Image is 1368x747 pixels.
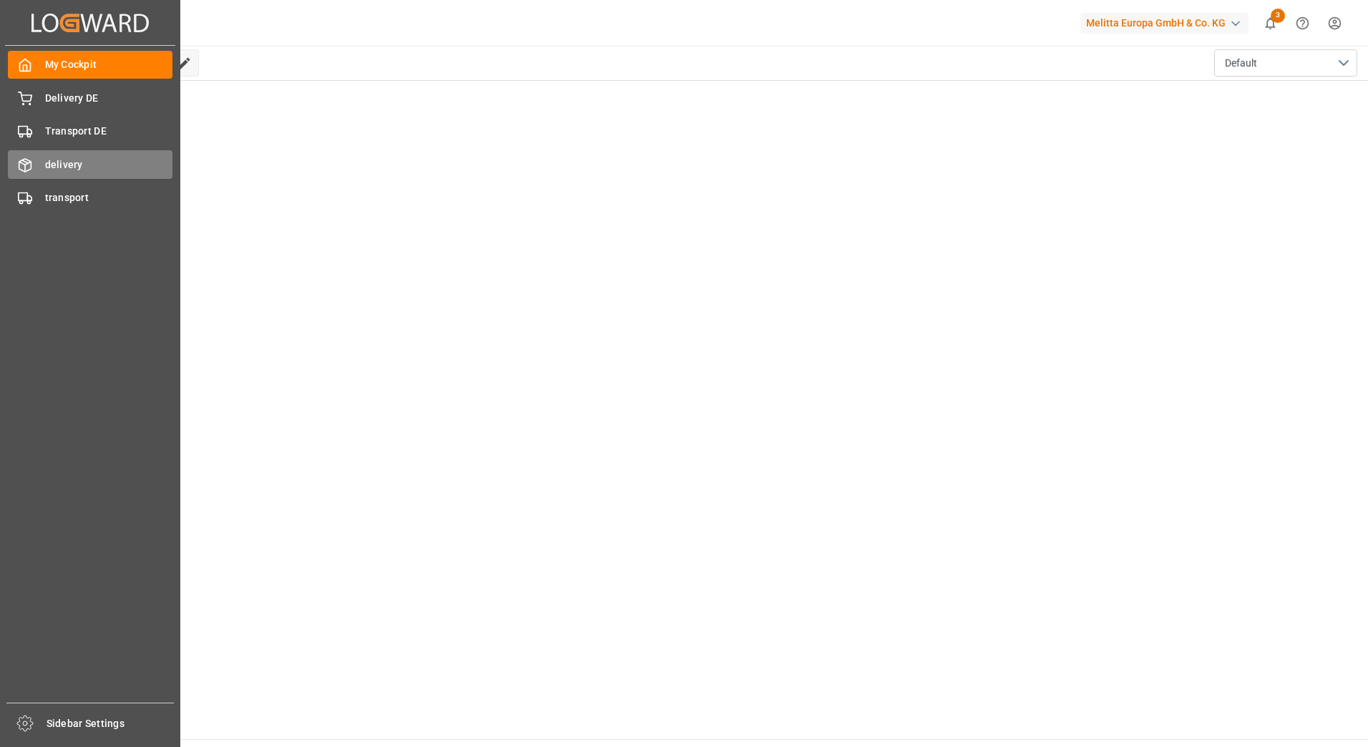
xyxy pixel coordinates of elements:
span: Delivery DE [45,91,173,106]
span: My Cockpit [45,57,173,72]
span: Default [1225,56,1257,71]
span: transport [45,190,173,205]
span: Transport DE [45,124,173,139]
a: Transport DE [8,117,172,145]
a: My Cockpit [8,51,172,79]
a: delivery [8,150,172,178]
span: delivery [45,157,173,172]
a: Delivery DE [8,84,172,112]
span: Sidebar Settings [47,716,175,731]
button: open menu [1214,49,1357,77]
a: transport [8,184,172,212]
